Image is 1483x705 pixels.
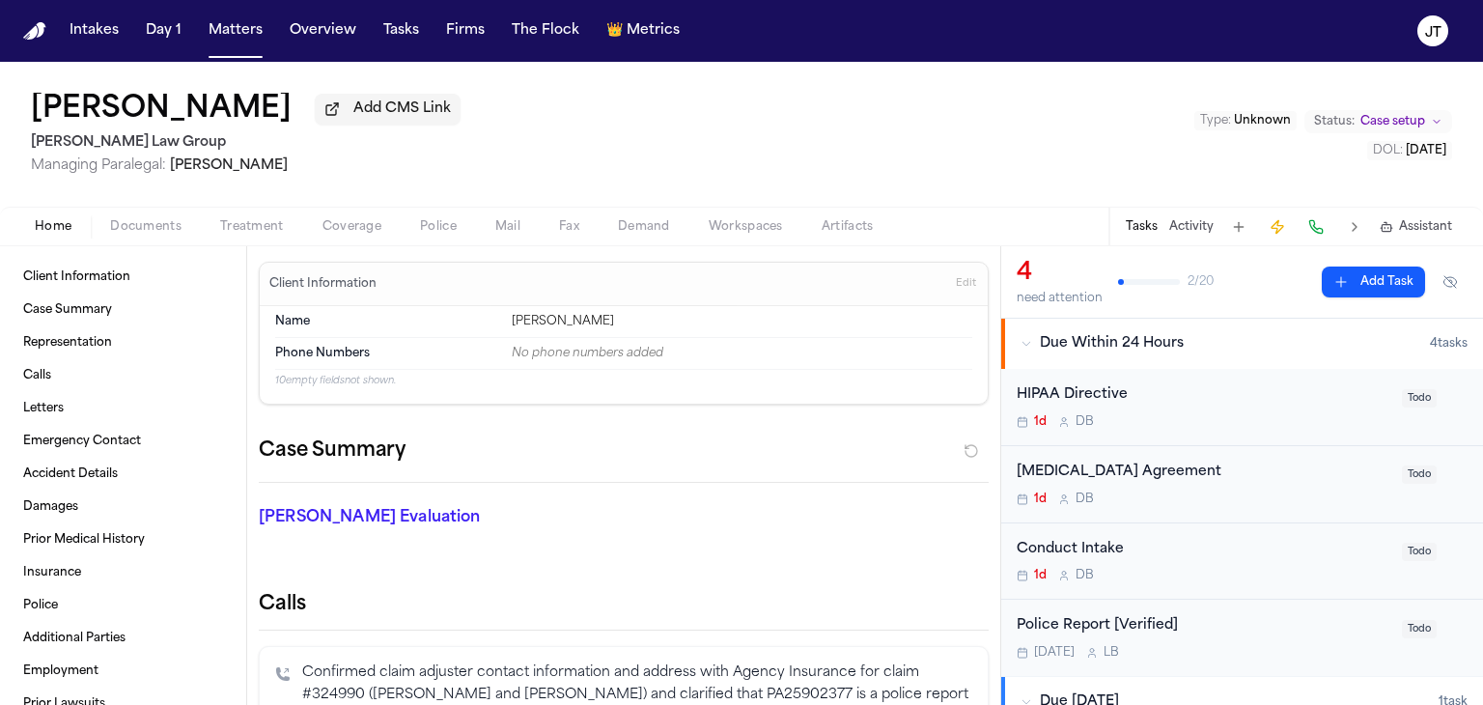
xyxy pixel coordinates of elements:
[1433,267,1468,297] button: Hide completed tasks (⌘⇧H)
[31,93,292,127] h1: [PERSON_NAME]
[1126,219,1158,235] button: Tasks
[15,262,231,293] a: Client Information
[15,524,231,555] a: Prior Medical History
[1001,523,1483,601] div: Open task: Conduct Intake
[1076,414,1094,430] span: D B
[1234,115,1291,127] span: Unknown
[709,219,783,235] span: Workspaces
[1169,219,1214,235] button: Activity
[15,327,231,358] a: Representation
[1264,213,1291,240] button: Create Immediate Task
[1017,539,1390,561] div: Conduct Intake
[1402,620,1437,638] span: Todo
[1225,213,1252,240] button: Add Task
[1188,274,1214,290] span: 2 / 20
[201,14,270,48] button: Matters
[23,22,46,41] a: Home
[512,346,972,361] div: No phone numbers added
[62,14,126,48] a: Intakes
[110,219,182,235] span: Documents
[15,492,231,522] a: Damages
[23,631,126,646] span: Additional Parties
[1076,492,1094,507] span: D B
[1360,114,1425,129] span: Case setup
[1034,414,1047,430] span: 1d
[1402,389,1437,408] span: Todo
[420,219,457,235] span: Police
[275,346,370,361] span: Phone Numbers
[170,158,288,173] span: [PERSON_NAME]
[23,565,81,580] span: Insurance
[627,21,680,41] span: Metrics
[1425,26,1441,40] text: JT
[259,506,487,529] p: [PERSON_NAME] Evaluation
[1406,145,1446,156] span: [DATE]
[23,302,112,318] span: Case Summary
[1017,615,1390,637] div: Police Report [Verified]
[23,335,112,351] span: Representation
[15,557,231,588] a: Insurance
[1017,384,1390,407] div: HIPAA Directive
[259,591,989,618] h2: Calls
[1402,465,1437,484] span: Todo
[1399,219,1452,235] span: Assistant
[23,22,46,41] img: Finch Logo
[23,598,58,613] span: Police
[1322,267,1425,297] button: Add Task
[1194,111,1297,130] button: Edit Type: Unknown
[438,14,492,48] button: Firms
[15,656,231,687] a: Employment
[559,219,579,235] span: Fax
[266,276,380,292] h3: Client Information
[1104,645,1119,661] span: L B
[1001,319,1483,369] button: Due Within 24 Hours4tasks
[275,314,500,329] dt: Name
[315,94,461,125] button: Add CMS Link
[15,623,231,654] a: Additional Parties
[1076,568,1094,583] span: D B
[23,368,51,383] span: Calls
[1001,369,1483,446] div: Open task: HIPAA Directive
[950,268,982,299] button: Edit
[822,219,874,235] span: Artifacts
[23,532,145,548] span: Prior Medical History
[1430,336,1468,352] span: 4 task s
[599,14,687,48] button: crownMetrics
[1017,258,1103,289] div: 4
[23,466,118,482] span: Accident Details
[495,219,520,235] span: Mail
[1034,492,1047,507] span: 1d
[15,360,231,391] a: Calls
[259,436,406,466] h2: Case Summary
[1380,219,1452,235] button: Assistant
[1017,462,1390,484] div: [MEDICAL_DATA] Agreement
[1373,145,1403,156] span: DOL :
[31,93,292,127] button: Edit matter name
[1034,645,1075,661] span: [DATE]
[1402,543,1437,561] span: Todo
[35,219,71,235] span: Home
[138,14,189,48] button: Day 1
[1314,114,1355,129] span: Status:
[504,14,587,48] button: The Flock
[15,459,231,490] a: Accident Details
[353,99,451,119] span: Add CMS Link
[1200,115,1231,127] span: Type :
[1040,334,1184,353] span: Due Within 24 Hours
[322,219,381,235] span: Coverage
[15,426,231,457] a: Emergency Contact
[956,277,976,291] span: Edit
[1302,213,1329,240] button: Make a Call
[15,590,231,621] a: Police
[220,219,284,235] span: Treatment
[376,14,427,48] button: Tasks
[1001,446,1483,523] div: Open task: Retainer Agreement
[23,663,98,679] span: Employment
[15,393,231,424] a: Letters
[282,14,364,48] button: Overview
